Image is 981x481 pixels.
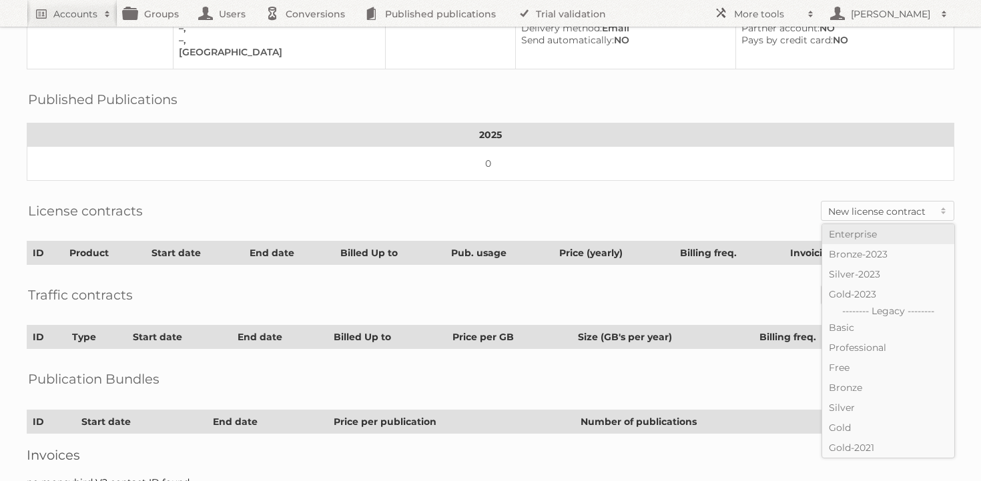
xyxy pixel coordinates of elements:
h2: Publication Bundles [28,369,159,389]
th: End date [232,326,328,349]
span: Toggle [934,201,954,220]
th: Billed Up to [328,326,447,349]
div: Email [521,22,725,34]
span: Pays by credit card: [741,34,833,46]
th: End date [208,410,328,434]
div: [GEOGRAPHIC_DATA] [179,46,374,58]
th: Price per GB [446,326,572,349]
a: Professional [822,338,954,358]
a: Silver-2023 [822,264,954,284]
span: Partner account: [741,22,820,34]
h2: New license contract [828,205,934,218]
div: –, [179,22,374,34]
a: Basic [822,318,954,338]
th: Pub. usage [446,242,554,265]
td: 0 [27,147,954,181]
a: Gold-2021 [822,438,954,458]
li: -------- Legacy -------- [822,304,954,318]
div: NO [741,22,943,34]
a: Bronze [822,378,954,398]
h2: Traffic contracts [28,285,133,305]
div: NO [741,34,943,46]
h2: Published Publications [28,89,178,109]
th: Start date [145,242,244,265]
div: NO [521,34,725,46]
h2: Invoices [27,447,954,463]
th: End date [244,242,335,265]
th: Start date [76,410,208,434]
th: Billing freq. [754,326,872,349]
h2: License contracts [28,201,143,221]
th: Billed Up to [334,242,446,265]
th: Product [63,242,145,265]
div: –, [179,34,374,46]
a: Silver [822,398,954,418]
span: Delivery method: [521,22,602,34]
span: Send automatically: [521,34,614,46]
h2: More tools [734,7,801,21]
th: Start date [127,326,232,349]
a: Gold-2023 [822,284,954,304]
th: Billing freq. [675,242,785,265]
th: 2025 [27,123,954,147]
th: Invoicing [785,242,876,265]
a: New license contract [822,201,954,220]
th: ID [27,242,64,265]
h2: [PERSON_NAME] [848,7,934,21]
th: ID [27,326,67,349]
th: Number of publications [575,410,850,434]
th: Price (yearly) [554,242,675,265]
a: Bronze-2023 [822,244,954,264]
a: Enterprise [822,224,954,244]
a: Free [822,358,954,378]
th: Type [66,326,127,349]
th: Size (GB's per year) [572,326,753,349]
h2: Accounts [53,7,97,21]
a: Gold [822,418,954,438]
th: Price per publication [328,410,575,434]
th: ID [27,410,76,434]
